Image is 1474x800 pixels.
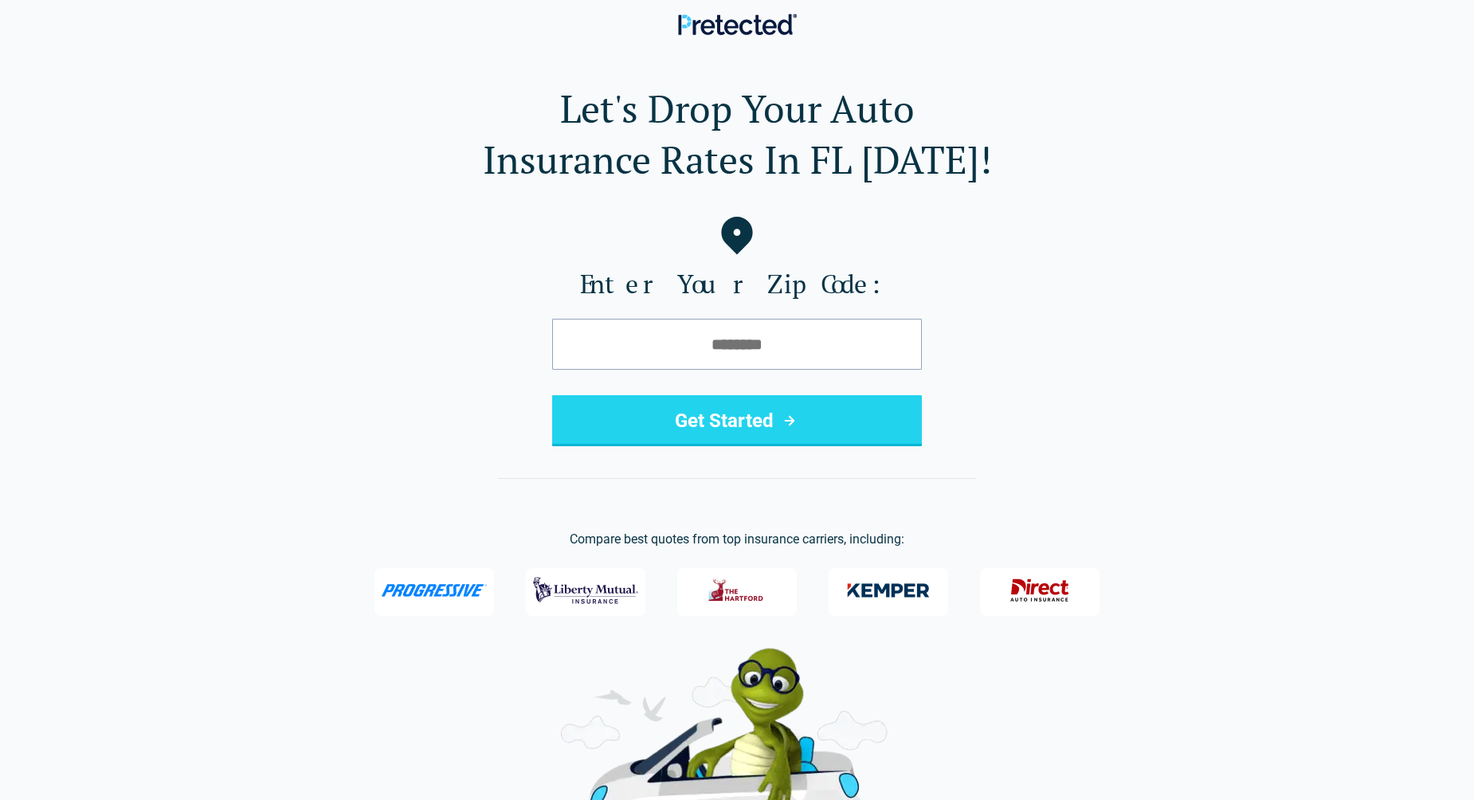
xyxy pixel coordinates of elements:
img: The Hartford [698,570,776,611]
img: Kemper [836,570,941,611]
h1: Let's Drop Your Auto Insurance Rates In FL [DATE]! [25,83,1449,185]
p: Compare best quotes from top insurance carriers, including: [25,530,1449,549]
label: Enter Your Zip Code: [25,268,1449,300]
img: Liberty Mutual [533,570,638,611]
button: Get Started [552,395,922,446]
img: Progressive [381,584,488,597]
img: Direct General [1001,570,1079,611]
img: Pretected [678,14,797,35]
